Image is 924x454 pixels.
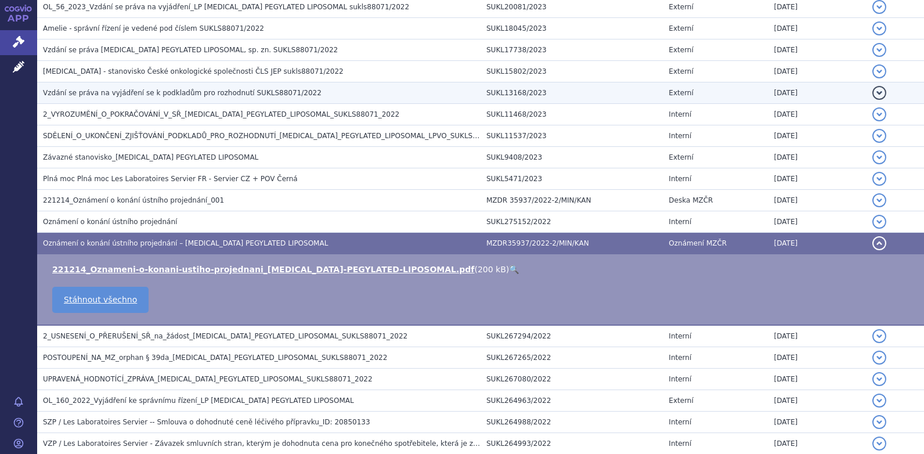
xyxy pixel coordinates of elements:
[669,153,693,161] span: Externí
[669,3,693,11] span: Externí
[481,39,663,61] td: SUKL17738/2023
[669,46,693,54] span: Externí
[768,190,867,211] td: [DATE]
[481,125,663,147] td: SUKL11537/2023
[481,61,663,82] td: SUKL15802/2023
[872,437,886,451] button: detail
[768,325,867,347] td: [DATE]
[768,61,867,82] td: [DATE]
[43,46,338,54] span: Vzdání se práva ONIVYDE PEGYLATED LIPOSOMAL, sp. zn. SUKLS88071/2022
[43,67,344,75] span: ONIVYDE - stanovisko České onkologické společnosti ČLS JEP sukls88071/2022
[669,196,713,204] span: Deska MZČR
[872,172,886,186] button: detail
[872,215,886,229] button: detail
[669,439,691,448] span: Interní
[669,332,691,340] span: Interní
[52,264,912,275] li: ( )
[768,82,867,104] td: [DATE]
[481,390,663,412] td: SUKL264963/2022
[481,190,663,211] td: MZDR 35937/2022-2/MIN/KAN
[43,110,399,118] span: 2_VYROZUMĚNÍ_O_POKRAČOVÁNÍ_V_SŘ_ONIVYDE_PEGYLATED_LIPOSOMAL_SUKLS88071_2022
[768,211,867,233] td: [DATE]
[669,354,691,362] span: Interní
[768,168,867,190] td: [DATE]
[768,104,867,125] td: [DATE]
[768,347,867,369] td: [DATE]
[872,150,886,164] button: detail
[872,129,886,143] button: detail
[43,418,370,426] span: SZP / Les Laboratoires Servier -- Smlouva o dohodnuté ceně léčivého přípravku_ID: 20850133
[43,24,264,33] span: Amelie - správní řízení je vedené pod číslem SUKLS88071/2022
[43,375,373,383] span: UPRAVENÁ_HODNOTÍCÍ_ZPRÁVA_ONIVYDE_PEGYLATED_LIPOSOMAL_SUKLS88071_2022
[872,394,886,408] button: detail
[509,265,519,274] a: 🔍
[872,86,886,100] button: detail
[768,369,867,390] td: [DATE]
[872,329,886,343] button: detail
[872,415,886,429] button: detail
[768,147,867,168] td: [DATE]
[768,412,867,433] td: [DATE]
[481,82,663,104] td: SUKL13168/2023
[669,418,691,426] span: Interní
[768,39,867,61] td: [DATE]
[872,236,886,250] button: detail
[481,211,663,233] td: SUKL275152/2022
[669,89,693,97] span: Externí
[43,218,177,226] span: Oznámení o konání ústního projednání
[768,125,867,147] td: [DATE]
[481,18,663,39] td: SUKL18045/2023
[669,397,693,405] span: Externí
[768,390,867,412] td: [DATE]
[481,104,663,125] td: SUKL11468/2023
[872,351,886,365] button: detail
[481,412,663,433] td: SUKL264988/2022
[669,375,691,383] span: Interní
[872,372,886,386] button: detail
[43,196,224,204] span: 221214_Oznámení o konání ústního projednání_001
[481,369,663,390] td: SUKL267080/2022
[43,153,258,161] span: Závazné stanovisko_ONIVYDE PEGYLATED LIPOSOMAL
[669,239,727,247] span: Oznámení MZČR
[669,24,693,33] span: Externí
[43,397,354,405] span: OL_160_2022_Vyjádření ke správnímu řízení_LP ONIVYDE PEGYLATED LIPOSOMAL
[43,175,298,183] span: Plná moc Plná moc Les Laboratoires Servier FR - Servier CZ + POV Černá
[768,233,867,254] td: [DATE]
[478,265,506,274] span: 200 kB
[481,168,663,190] td: SUKL5471/2023
[669,175,691,183] span: Interní
[872,64,886,78] button: detail
[52,287,149,313] a: Stáhnout všechno
[43,439,726,448] span: VZP / Les Laboratoires Servier - Závazek smluvních stran, kterým je dohodnuta cena pro konečného ...
[768,18,867,39] td: [DATE]
[43,239,328,247] span: Oznámení o konání ústního projednání – ONIVYDE PEGYLATED LIPOSOMAL
[481,347,663,369] td: SUKL267265/2022
[43,332,407,340] span: 2_USNESENÍ_O_PŘERUŠENÍ_SŘ_na_žádost_ONIVYDE_PEGYLATED_LIPOSOMAL_SUKLS88071_2022
[669,132,691,140] span: Interní
[872,21,886,35] button: detail
[872,193,886,207] button: detail
[669,218,691,226] span: Interní
[43,3,409,11] span: OL_56_2023_Vzdání se práva na vyjádření_LP ONIVYDE PEGYLATED LIPOSOMAL sukls88071/2022
[43,89,322,97] span: Vzdání se práva na vyjádření se k podkladům pro rozhodnutí SUKLS88071/2022
[52,265,474,274] a: 221214_Oznameni-o-konani-ustiho-projednani_[MEDICAL_DATA]-PEGYLATED-LIPOSOMAL.pdf
[43,132,516,140] span: SDĚLENÍ_O_UKONČENÍ_ZJIŠŤOVÁNÍ_PODKLADŮ_PRO_ROZHODNUTÍ_ONIVYDE_PEGYLATED_LIPOSOMAL_LPVO_SUKLS88071...
[43,354,387,362] span: POSTOUPENÍ_NA_MZ_orphan § 39da_ONIVYDE_PEGYLATED_LIPOSOMAL_SUKLS88071_2022
[481,147,663,168] td: SUKL9408/2023
[872,107,886,121] button: detail
[669,110,691,118] span: Interní
[669,67,693,75] span: Externí
[872,43,886,57] button: detail
[481,233,663,254] td: MZDR35937/2022-2/MIN/KAN
[481,325,663,347] td: SUKL267294/2022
